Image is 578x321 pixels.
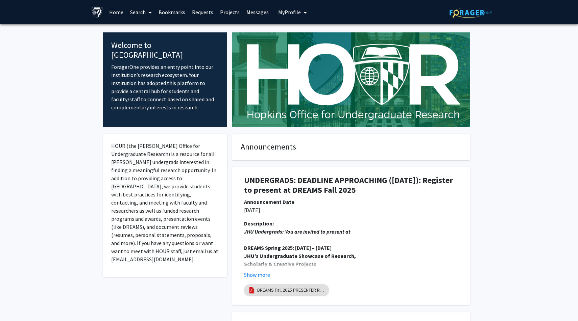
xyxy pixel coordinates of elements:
a: Home [106,0,127,24]
div: Announcement Date [244,198,458,206]
button: Show more [244,271,270,279]
a: Messages [243,0,272,24]
strong: JHU’s Undergraduate Showcase of Research, [244,252,356,259]
img: Johns Hopkins University Logo [91,6,103,18]
span: My Profile [278,9,301,16]
p: HOUR (the [PERSON_NAME] Office for Undergraduate Research) is a resource for all [PERSON_NAME] un... [111,142,219,263]
h4: Announcements [241,142,461,152]
p: [DATE] [244,206,458,214]
a: Projects [217,0,243,24]
img: Cover Image [232,32,470,127]
h4: Welcome to [GEOGRAPHIC_DATA] [111,41,219,60]
p: ForagerOne provides an entry point into our institution’s research ecosystem. Your institution ha... [111,63,219,111]
div: Description: [244,219,458,228]
strong: DREAMS Spring 2025: [DATE] – [DATE] [244,244,332,251]
iframe: Chat [5,291,29,316]
a: Search [127,0,155,24]
img: ForagerOne Logo [450,7,492,18]
a: Bookmarks [155,0,189,24]
em: JHU Undergrads: You are invited to present at [244,228,351,235]
img: pdf_icon.png [248,287,256,294]
strong: Scholarly & Creative Projects [244,261,316,267]
a: DREAMS Fall 2025 PRESENTER Registration [257,287,325,294]
a: Requests [189,0,217,24]
h1: UNDERGRADS: DEADLINE APPROACHING ([DATE]): Register to present at DREAMS Fall 2025 [244,176,458,195]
